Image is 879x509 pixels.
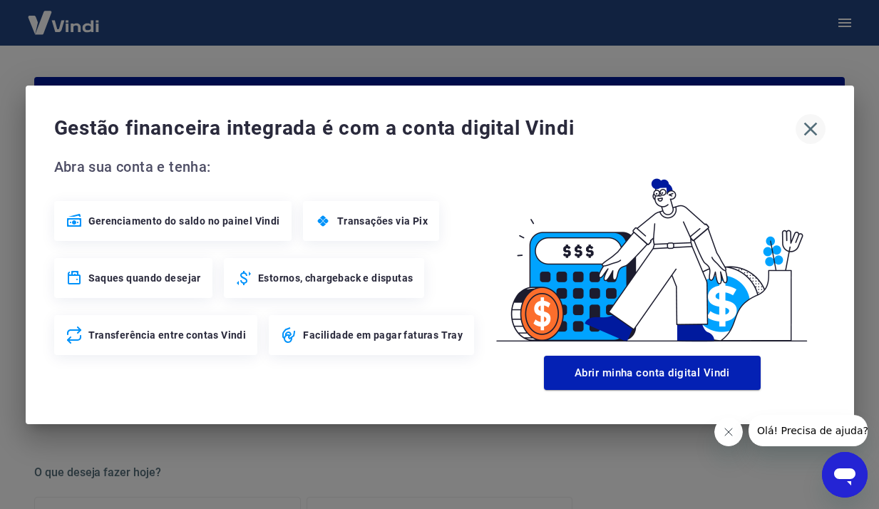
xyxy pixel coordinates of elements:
span: Olá! Precisa de ajuda? [9,10,120,21]
span: Transferência entre contas Vindi [88,328,247,342]
span: Saques quando desejar [88,271,201,285]
img: Good Billing [479,155,826,350]
iframe: Botão para abrir a janela de mensagens [822,452,868,498]
span: Estornos, chargeback e disputas [258,271,413,285]
span: Facilidade em pagar faturas Tray [303,328,463,342]
span: Abra sua conta e tenha: [54,155,479,178]
iframe: Fechar mensagem [714,418,743,446]
span: Gerenciamento do saldo no painel Vindi [88,214,280,228]
iframe: Mensagem da empresa [749,415,868,446]
span: Transações via Pix [337,214,428,228]
button: Abrir minha conta digital Vindi [544,356,761,390]
span: Gestão financeira integrada é com a conta digital Vindi [54,114,796,143]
